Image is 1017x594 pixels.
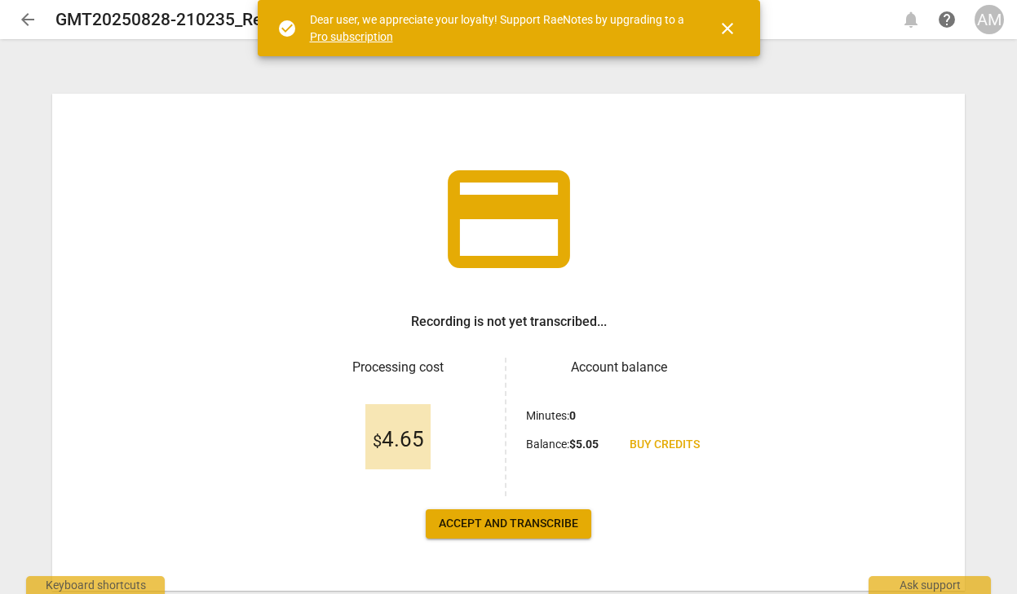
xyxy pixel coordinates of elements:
[310,11,688,45] div: Dear user, we appreciate your loyalty! Support RaeNotes by upgrading to a
[411,312,607,332] h3: Recording is not yet transcribed...
[373,428,424,452] span: 4.65
[426,509,591,539] button: Accept and transcribe
[617,430,713,460] a: Buy credits
[526,358,713,377] h3: Account balance
[869,576,991,594] div: Ask support
[718,19,737,38] span: close
[569,409,576,422] b: 0
[373,431,382,451] span: $
[932,5,962,34] a: Help
[310,30,393,43] a: Pro subscription
[439,516,578,532] span: Accept and transcribe
[975,5,1004,34] button: AM
[526,407,576,425] p: Minutes :
[937,10,957,29] span: help
[305,358,492,377] h3: Processing cost
[630,437,700,453] span: Buy credits
[277,19,297,38] span: check_circle
[569,438,599,451] b: $ 5.05
[26,576,165,594] div: Keyboard shortcuts
[436,146,582,293] span: credit_card
[708,9,747,48] button: Close
[18,10,38,29] span: arrow_back
[55,10,320,30] h2: GMT20250828-210235_Recording
[526,436,599,453] p: Balance :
